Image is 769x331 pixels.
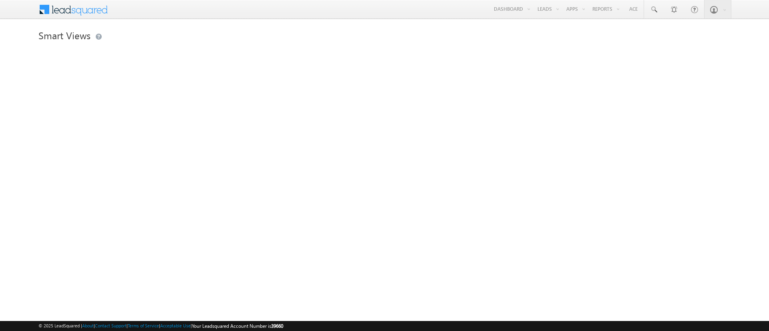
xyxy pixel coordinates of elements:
[160,323,191,328] a: Acceptable Use
[95,323,127,328] a: Contact Support
[38,29,91,42] span: Smart Views
[82,323,94,328] a: About
[271,323,283,329] span: 39660
[38,322,283,330] span: © 2025 LeadSquared | | | | |
[128,323,159,328] a: Terms of Service
[192,323,283,329] span: Your Leadsquared Account Number is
